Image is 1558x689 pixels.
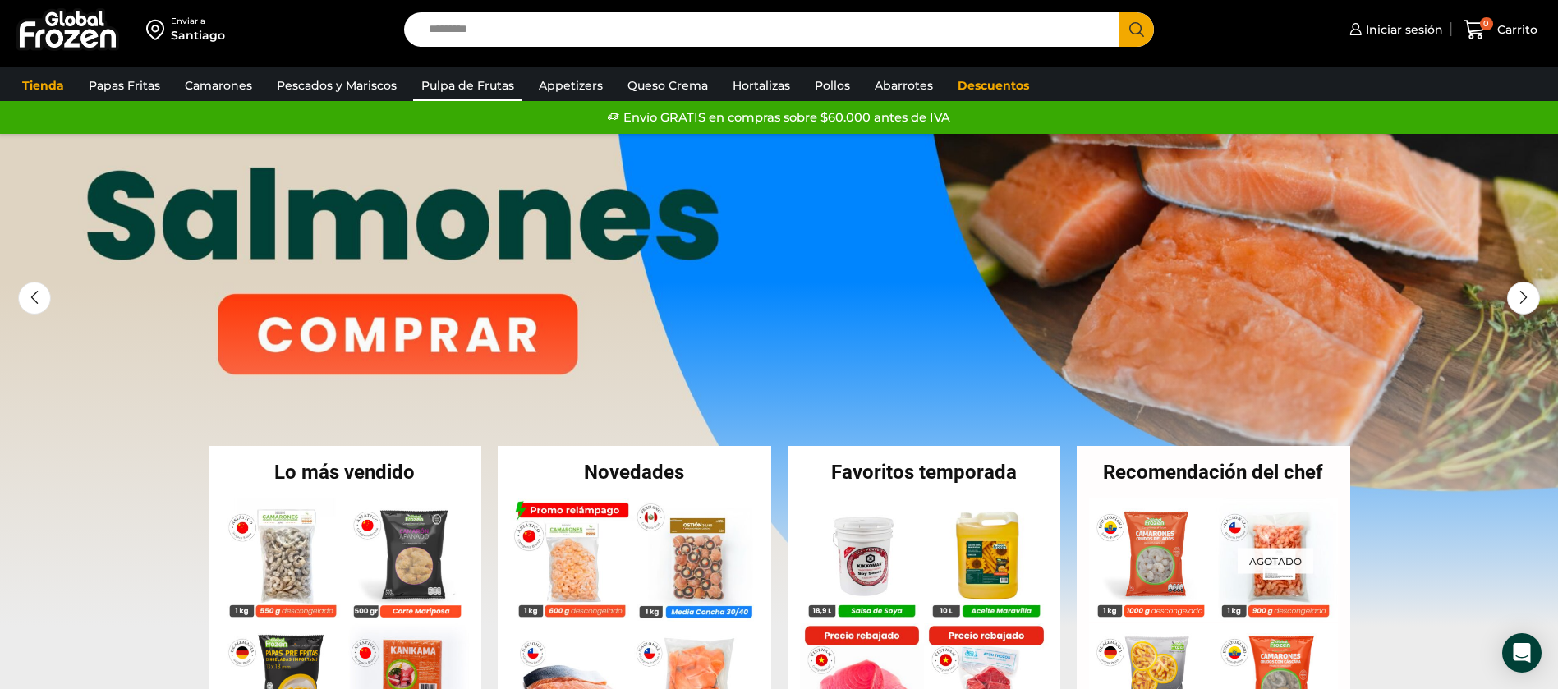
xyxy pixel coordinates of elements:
h2: Lo más vendido [209,462,482,482]
p: Agotado [1238,548,1313,573]
a: Pollos [807,70,858,101]
a: Pescados y Mariscos [269,70,405,101]
a: Hortalizas [724,70,798,101]
button: Search button [1119,12,1154,47]
div: Open Intercom Messenger [1502,633,1542,673]
a: Papas Fritas [80,70,168,101]
img: address-field-icon.svg [146,16,171,44]
div: Santiago [171,27,225,44]
a: Queso Crema [619,70,716,101]
a: 0 Carrito [1459,11,1542,49]
div: Next slide [1507,282,1540,315]
a: Pulpa de Frutas [413,70,522,101]
a: Iniciar sesión [1345,13,1443,46]
a: Tienda [14,70,72,101]
a: Descuentos [949,70,1037,101]
div: Enviar a [171,16,225,27]
span: Iniciar sesión [1362,21,1443,38]
h2: Novedades [498,462,771,482]
span: 0 [1480,17,1493,30]
a: Appetizers [531,70,611,101]
h2: Recomendación del chef [1077,462,1350,482]
span: Carrito [1493,21,1537,38]
h2: Favoritos temporada [788,462,1061,482]
div: Previous slide [18,282,51,315]
a: Camarones [177,70,260,101]
a: Abarrotes [866,70,941,101]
